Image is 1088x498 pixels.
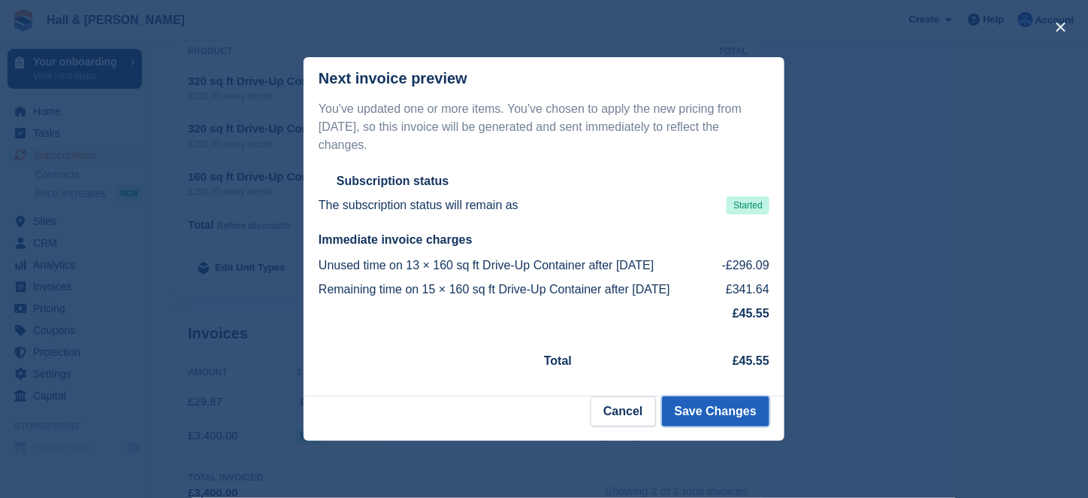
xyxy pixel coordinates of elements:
[727,196,769,214] span: Started
[319,70,467,87] p: Next invoice preview
[319,278,716,302] td: Remaining time on 15 × 160 sq ft Drive-Up Container after [DATE]
[716,278,769,302] td: £341.64
[1049,15,1073,39] button: close
[319,196,518,214] p: The subscription status will remain as
[319,232,769,247] h2: Immediate invoice charges
[662,396,769,427] button: Save Changes
[319,100,769,154] p: You've updated one or more items. You've chosen to apply the new pricing from [DATE], so this inv...
[591,396,655,427] button: Cancel
[716,254,769,278] td: -£296.09
[319,254,716,278] td: Unused time on 13 × 160 sq ft Drive-Up Container after [DATE]
[337,174,449,189] h2: Subscription status
[544,354,572,367] strong: Total
[733,354,769,367] strong: £45.55
[733,307,769,320] strong: £45.55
